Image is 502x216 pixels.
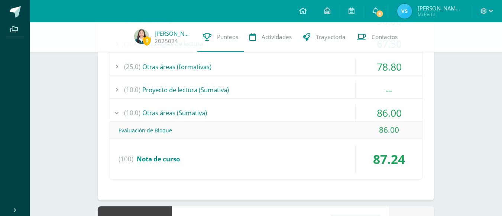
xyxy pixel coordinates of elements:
[109,81,422,98] div: Proyecto de lectura (Sumativa)
[356,81,422,98] div: --
[297,22,351,52] a: Trayectoria
[316,33,346,41] span: Trayectoria
[356,145,422,173] div: 87.24
[143,36,151,45] span: 0
[134,29,149,44] img: 77f6c6152d0f455c8775ae6af4b03fb2.png
[356,122,422,138] div: 86.00
[262,33,292,41] span: Actividades
[351,22,403,52] a: Contactos
[372,33,398,41] span: Contactos
[109,58,422,75] div: Otras áreas (formativas)
[137,155,180,163] span: Nota de curso
[418,11,462,17] span: Mi Perfil
[109,104,422,121] div: Otras áreas (Sumativa)
[197,22,244,52] a: Punteos
[124,81,140,98] span: (10.0)
[376,10,384,18] span: 6
[356,104,422,121] div: 86.00
[418,4,462,12] span: [PERSON_NAME][US_STATE]
[155,30,192,37] a: [PERSON_NAME]
[244,22,297,52] a: Actividades
[217,33,238,41] span: Punteos
[109,122,422,139] div: Evaluación de Bloque
[155,37,178,45] a: 2025024
[124,58,140,75] span: (25.0)
[356,58,422,75] div: 78.80
[119,145,133,173] span: (100)
[124,104,140,121] span: (10.0)
[397,4,412,19] img: 9ac376e517150ea7a947938ae8e8916a.png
